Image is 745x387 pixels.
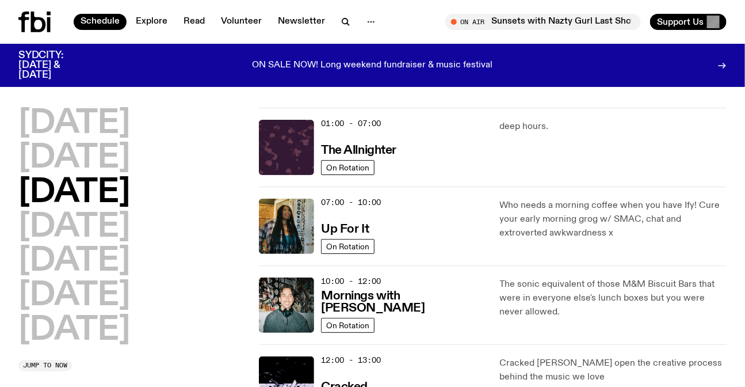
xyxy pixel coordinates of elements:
[500,199,727,240] p: Who needs a morning coffee when you have Ify! Cure your early morning grog w/ SMAC, chat and extr...
[129,14,174,30] a: Explore
[326,321,369,329] span: On Rotation
[500,356,727,384] p: Cracked [PERSON_NAME] open the creative process behind the music we love
[321,223,369,236] h3: Up For It
[259,199,314,254] img: Ify - a Brown Skin girl with black braided twists, looking up to the side with her tongue stickin...
[18,245,130,278] button: [DATE]
[74,14,127,30] a: Schedule
[214,14,269,30] a: Volunteer
[253,60,493,71] p: ON SALE NOW! Long weekend fundraiser & music festival
[321,142,396,157] a: The Allnighter
[321,290,486,314] h3: Mornings with [PERSON_NAME]
[23,362,67,369] span: Jump to now
[18,360,72,371] button: Jump to now
[500,278,727,319] p: The sonic equivalent of those M&M Biscuit Bars that were in everyone else's lunch boxes but you w...
[321,160,375,175] a: On Rotation
[650,14,727,30] button: Support Us
[321,239,375,254] a: On Rotation
[18,51,92,80] h3: SYDCITY: [DATE] & [DATE]
[321,355,381,366] span: 12:00 - 13:00
[18,108,130,140] button: [DATE]
[271,14,332,30] a: Newsletter
[657,17,704,27] span: Support Us
[18,314,130,346] button: [DATE]
[445,14,641,30] button: On AirSunsets with Nazty Gurl Last Show on the Airwaves!
[177,14,212,30] a: Read
[321,276,381,287] span: 10:00 - 12:00
[18,142,130,174] button: [DATE]
[321,197,381,208] span: 07:00 - 10:00
[321,288,486,314] a: Mornings with [PERSON_NAME]
[259,278,314,333] img: Radio presenter Ben Hansen sits in front of a wall of photos and an fbi radio sign. Film photo. B...
[321,318,375,333] a: On Rotation
[326,163,369,172] span: On Rotation
[321,145,396,157] h3: The Allnighter
[18,211,130,243] button: [DATE]
[326,242,369,251] span: On Rotation
[500,120,727,134] p: deep hours.
[321,221,369,236] a: Up For It
[321,118,381,129] span: 01:00 - 07:00
[18,176,130,208] button: [DATE]
[18,280,130,312] button: [DATE]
